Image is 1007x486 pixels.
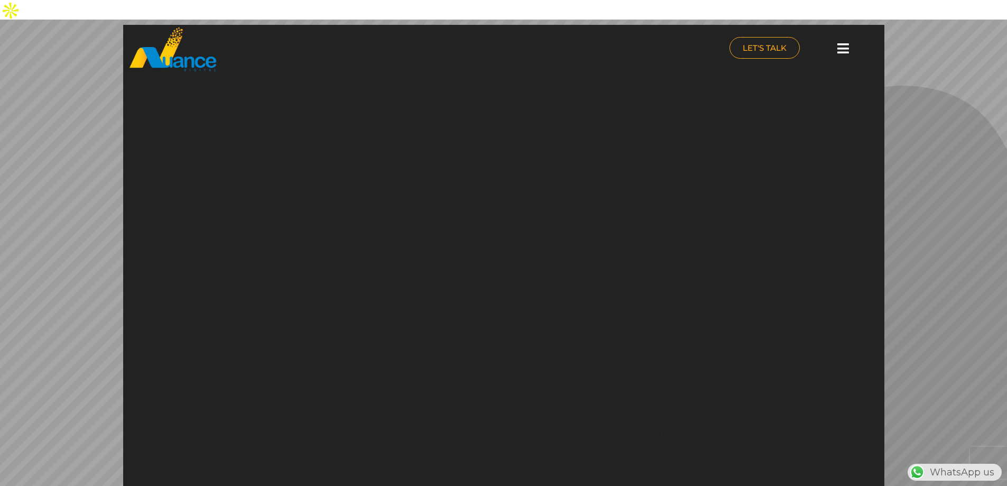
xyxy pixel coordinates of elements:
[128,26,498,72] a: nuance-qatar_logo
[743,44,787,52] span: LET'S TALK
[908,464,1002,481] div: WhatsApp us
[729,37,800,59] a: LET'S TALK
[128,26,217,72] img: nuance-qatar_logo
[908,466,1002,478] a: WhatsAppWhatsApp us
[909,464,926,481] img: WhatsApp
